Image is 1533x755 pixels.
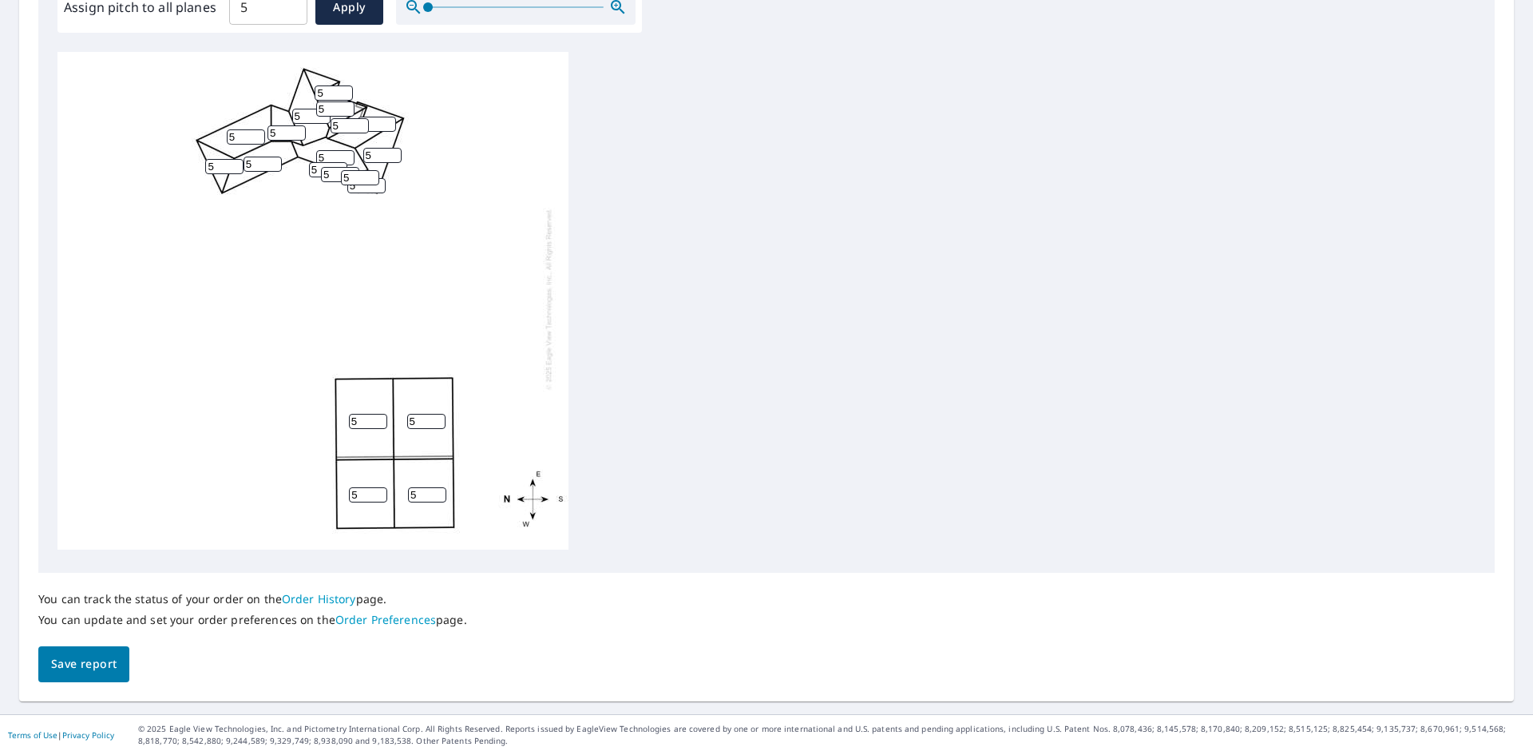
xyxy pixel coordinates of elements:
span: Save report [51,654,117,674]
a: Terms of Use [8,729,57,741]
button: Save report [38,646,129,682]
p: | [8,730,114,740]
p: You can track the status of your order on the page. [38,592,467,606]
p: You can update and set your order preferences on the page. [38,613,467,627]
a: Privacy Policy [62,729,114,741]
a: Order Preferences [335,612,436,627]
a: Order History [282,591,356,606]
p: © 2025 Eagle View Technologies, Inc. and Pictometry International Corp. All Rights Reserved. Repo... [138,723,1525,747]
